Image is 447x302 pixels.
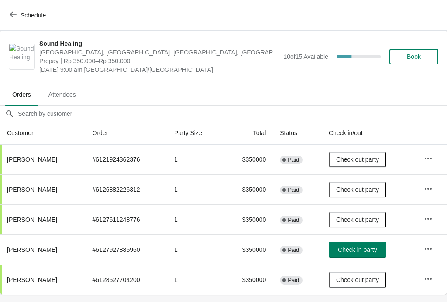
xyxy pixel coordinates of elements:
[86,122,167,145] th: Order
[223,145,273,174] td: $350000
[336,276,379,283] span: Check out party
[288,156,299,163] span: Paid
[17,106,447,122] input: Search by customer
[39,48,279,57] span: [GEOGRAPHIC_DATA], [GEOGRAPHIC_DATA], [GEOGRAPHIC_DATA], [GEOGRAPHIC_DATA], [GEOGRAPHIC_DATA]
[21,12,46,19] span: Schedule
[39,39,279,48] span: Sound Healing
[338,246,377,253] span: Check in party
[283,53,328,60] span: 10 of 15 Available
[7,216,57,223] span: [PERSON_NAME]
[336,156,379,163] span: Check out party
[9,44,34,69] img: Sound Healing
[329,212,386,227] button: Check out party
[41,87,83,102] span: Attendees
[329,272,386,288] button: Check out party
[167,204,223,234] td: 1
[336,186,379,193] span: Check out party
[322,122,417,145] th: Check in/out
[336,216,379,223] span: Check out party
[39,65,279,74] span: [DATE] 9:00 am [GEOGRAPHIC_DATA]/[GEOGRAPHIC_DATA]
[288,187,299,193] span: Paid
[167,174,223,204] td: 1
[407,53,421,60] span: Book
[223,174,273,204] td: $350000
[167,265,223,295] td: 1
[5,87,38,102] span: Orders
[329,182,386,197] button: Check out party
[223,234,273,265] td: $350000
[223,265,273,295] td: $350000
[288,247,299,254] span: Paid
[288,217,299,224] span: Paid
[223,122,273,145] th: Total
[167,122,223,145] th: Party Size
[86,204,167,234] td: # 6127611248776
[389,49,438,64] button: Book
[329,242,386,258] button: Check in party
[86,265,167,295] td: # 6128527704200
[7,246,57,253] span: [PERSON_NAME]
[86,145,167,174] td: # 6121924362376
[39,57,279,65] span: Prepay | Rp 350.000–Rp 350.000
[4,7,53,23] button: Schedule
[288,277,299,284] span: Paid
[86,174,167,204] td: # 6126882226312
[329,152,386,167] button: Check out party
[86,234,167,265] td: # 6127927885960
[7,156,57,163] span: [PERSON_NAME]
[167,145,223,174] td: 1
[223,204,273,234] td: $350000
[273,122,322,145] th: Status
[7,276,57,283] span: [PERSON_NAME]
[7,186,57,193] span: [PERSON_NAME]
[167,234,223,265] td: 1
